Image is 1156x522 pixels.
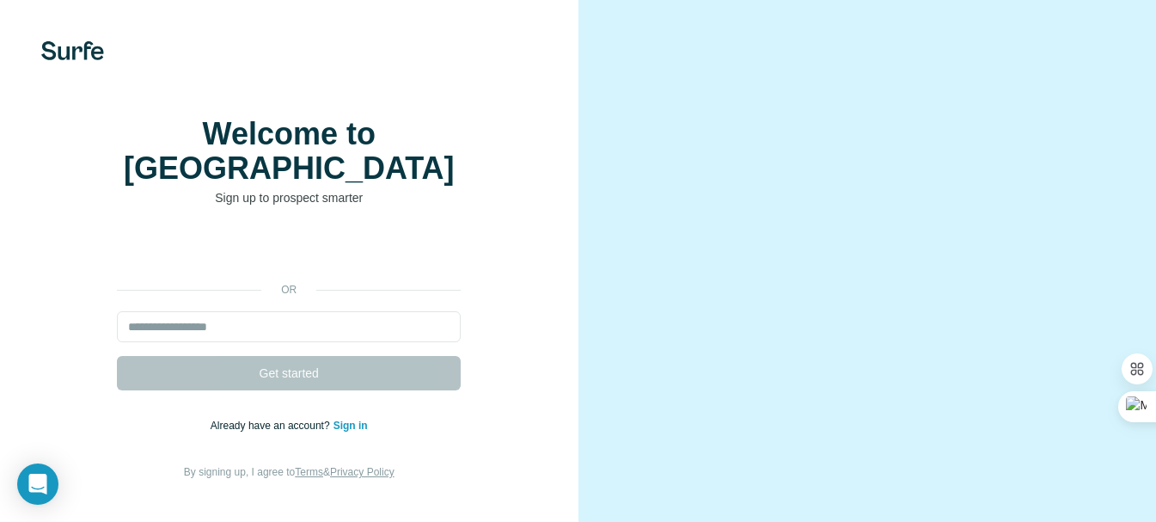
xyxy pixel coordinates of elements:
[117,189,461,206] p: Sign up to prospect smarter
[295,466,323,478] a: Terms
[330,466,395,478] a: Privacy Policy
[184,466,395,478] span: By signing up, I agree to &
[117,117,461,186] h1: Welcome to [GEOGRAPHIC_DATA]
[17,464,58,505] div: Open Intercom Messenger
[261,282,316,298] p: or
[41,41,104,60] img: Surfe's logo
[108,232,469,270] iframe: በGoogle አዝራር ይግቡ
[333,420,368,432] a: Sign in
[211,420,333,432] span: Already have an account?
